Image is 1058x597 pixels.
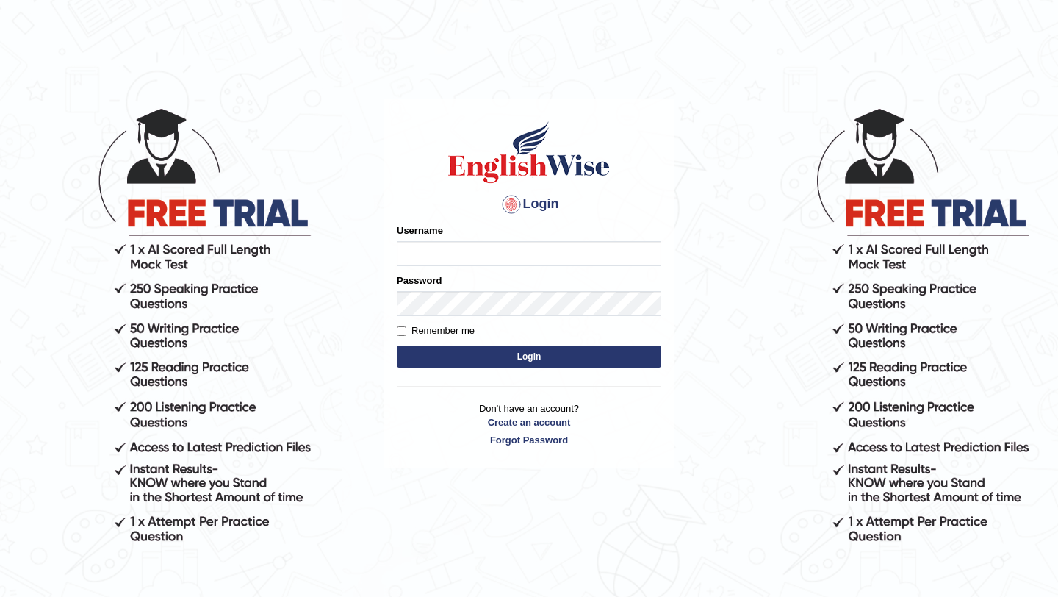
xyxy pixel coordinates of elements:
[397,274,442,287] label: Password
[397,401,661,447] p: Don't have an account?
[397,415,661,429] a: Create an account
[397,193,661,216] h4: Login
[397,323,475,338] label: Remember me
[397,346,661,368] button: Login
[397,326,406,336] input: Remember me
[445,119,613,185] img: Logo of English Wise sign in for intelligent practice with AI
[397,433,661,447] a: Forgot Password
[397,224,443,237] label: Username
